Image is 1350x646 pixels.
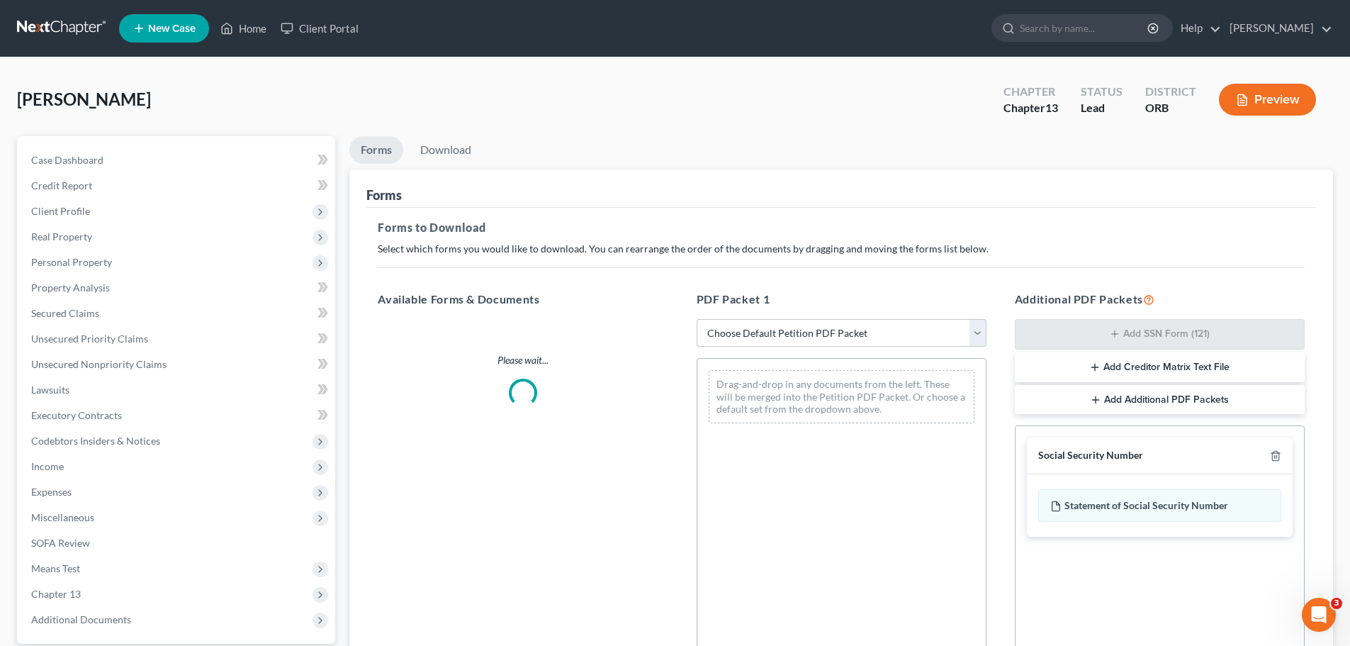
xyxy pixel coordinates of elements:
button: Add SSN Form (121) [1015,319,1305,350]
a: SOFA Review [20,530,335,556]
a: Lawsuits [20,377,335,403]
span: Personal Property [31,256,112,268]
h5: PDF Packet 1 [697,291,986,308]
a: Unsecured Priority Claims [20,326,335,352]
span: Client Profile [31,205,90,217]
button: Add Additional PDF Packets [1015,385,1305,415]
div: Drag-and-drop in any documents from the left. These will be merged into the Petition PDF Packet. ... [709,370,974,423]
span: Unsecured Priority Claims [31,333,148,345]
span: Unsecured Nonpriority Claims [31,358,167,370]
span: Additional Documents [31,613,131,625]
iframe: Intercom live chat [1302,598,1336,632]
span: Codebtors Insiders & Notices [31,435,160,447]
span: [PERSON_NAME] [17,89,151,109]
a: Credit Report [20,173,335,199]
span: Lawsuits [31,384,69,396]
h5: Forms to Download [378,219,1305,236]
span: Property Analysis [31,282,110,294]
h5: Available Forms & Documents [378,291,668,308]
a: Download [409,136,483,164]
span: Executory Contracts [31,409,122,421]
a: Unsecured Nonpriority Claims [20,352,335,377]
div: Social Security Number [1038,449,1143,462]
span: SOFA Review [31,537,90,549]
a: [PERSON_NAME] [1222,16,1332,41]
a: Case Dashboard [20,147,335,173]
span: Case Dashboard [31,154,103,166]
span: Credit Report [31,179,92,191]
a: Forms [349,136,403,164]
span: Chapter 13 [31,588,81,600]
span: Income [31,460,64,472]
span: Miscellaneous [31,511,94,523]
div: Forms [366,186,402,204]
span: New Case [148,23,196,34]
a: Help [1174,16,1221,41]
div: District [1145,84,1196,100]
div: ORB [1145,100,1196,116]
a: Secured Claims [20,301,335,326]
span: Real Property [31,230,92,243]
div: Chapter [1003,84,1058,100]
a: Executory Contracts [20,403,335,428]
button: Add Creditor Matrix Text File [1015,352,1305,382]
div: Statement of Social Security Number [1038,489,1281,522]
span: 3 [1331,598,1342,609]
span: Secured Claims [31,307,99,319]
a: Client Portal [274,16,366,41]
input: Search by name... [1020,15,1149,41]
p: Please wait... [366,353,679,367]
a: Home [213,16,274,41]
a: Property Analysis [20,275,335,301]
div: Chapter [1003,100,1058,116]
span: Means Test [31,562,80,574]
span: Expenses [31,486,72,498]
h5: Additional PDF Packets [1015,291,1305,308]
button: Preview [1219,84,1316,116]
div: Lead [1081,100,1123,116]
p: Select which forms you would like to download. You can rearrange the order of the documents by dr... [378,242,1305,256]
div: Status [1081,84,1123,100]
span: 13 [1045,101,1058,114]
